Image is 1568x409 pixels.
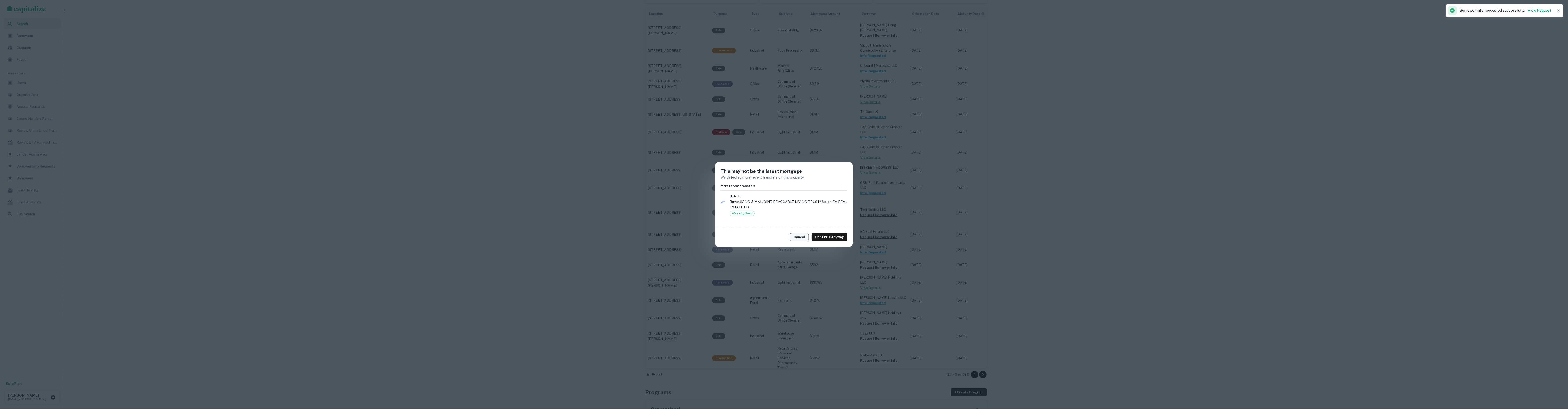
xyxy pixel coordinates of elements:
[721,175,847,180] p: We detected more recent transfers on this property.
[790,233,809,241] button: Cancel
[1545,372,1568,394] iframe: Chat Widget
[721,184,847,189] h6: More recent transfers
[730,199,847,210] p: Buyer: JIANG & MAI JOINT REVOCABLE LIVING TRUST / Seller: EA REAL ESTATE LLC
[730,211,754,216] span: Warranty Deed
[1460,8,1551,13] p: Borrower info requested successfully.
[730,193,847,199] span: [DATE]
[1528,8,1551,13] a: View Request
[812,233,847,241] button: Continue Anyway
[721,168,847,175] h5: This may not be the latest mortgage
[730,211,755,216] div: Warranty Deed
